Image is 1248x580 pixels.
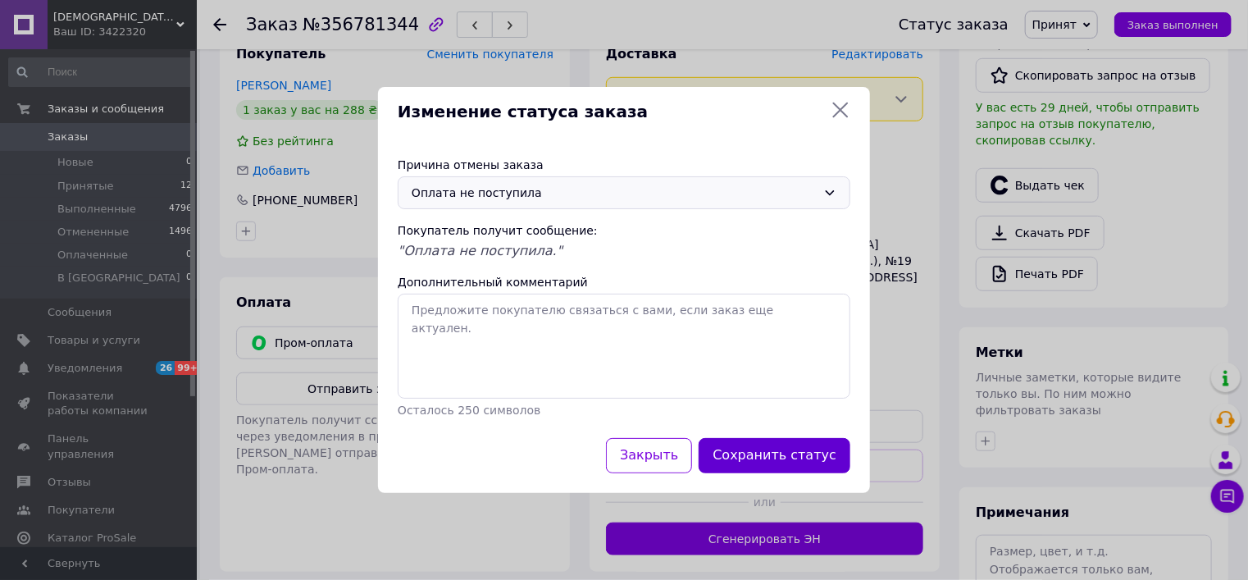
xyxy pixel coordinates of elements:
[606,438,692,473] button: Закрыть
[412,184,817,202] div: Оплата не поступила
[398,276,588,289] label: Дополнительный комментарий
[699,438,850,473] button: Сохранить статус
[398,157,850,173] div: Причина отмены заказа
[398,243,563,258] span: "Оплата не поступила."
[398,100,824,124] span: Изменение статуса заказа
[398,222,850,239] div: Покупатель получит сообщение:
[398,404,540,417] span: Осталось 250 символов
